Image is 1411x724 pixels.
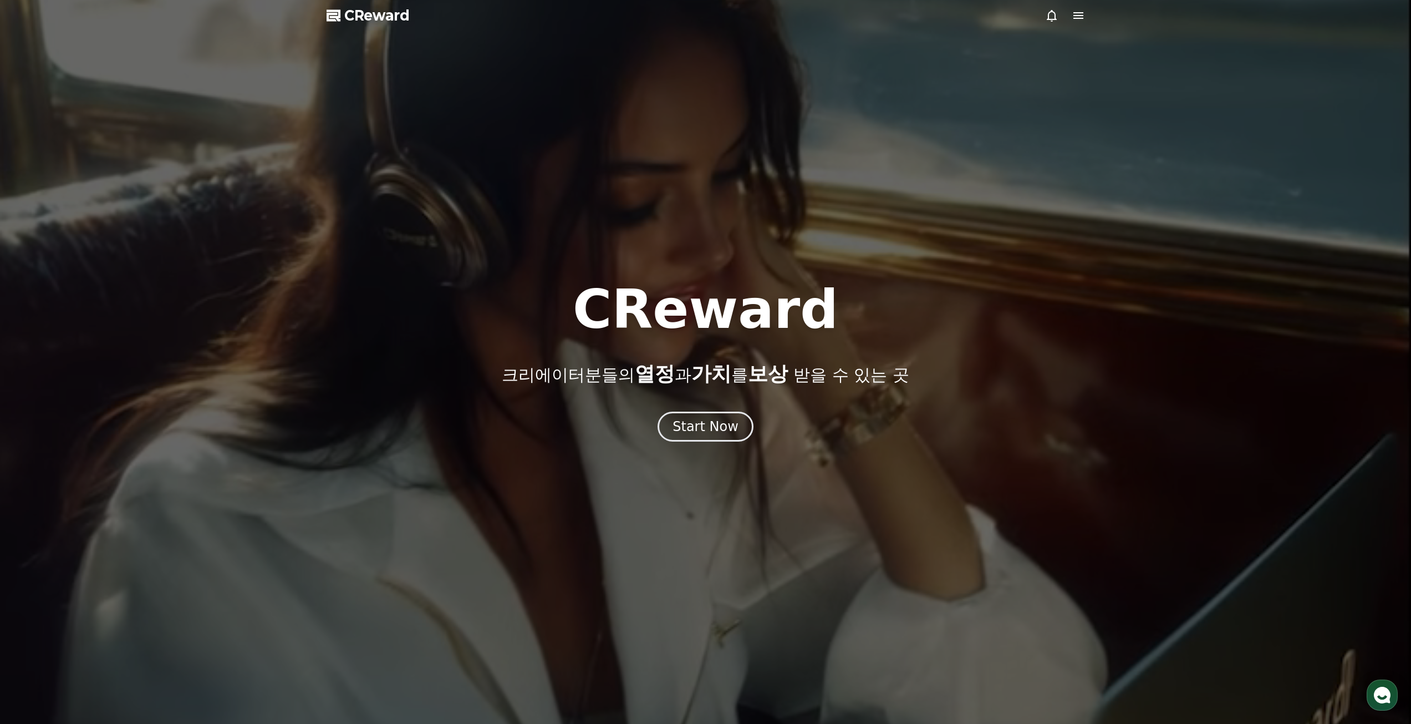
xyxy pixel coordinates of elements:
[691,362,731,385] span: 가치
[658,412,753,442] button: Start Now
[143,352,213,379] a: 설정
[673,418,738,436] div: Start Now
[3,352,73,379] a: 홈
[635,362,675,385] span: 열정
[573,283,838,336] h1: CReward
[344,7,410,24] span: CReward
[658,423,753,433] a: Start Now
[748,362,788,385] span: 보상
[171,368,185,377] span: 설정
[327,7,410,24] a: CReward
[502,363,909,385] p: 크리에이터분들의 과 를 받을 수 있는 곳
[101,369,115,378] span: 대화
[73,352,143,379] a: 대화
[35,368,42,377] span: 홈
